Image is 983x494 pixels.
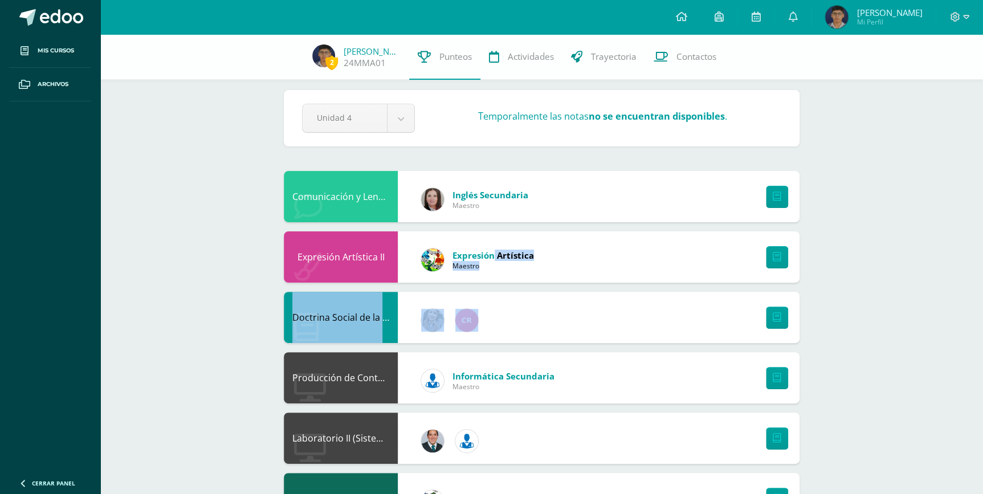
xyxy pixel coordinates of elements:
[421,188,444,211] img: 8af0450cf43d44e38c4a1497329761f3.png
[344,46,401,57] a: [PERSON_NAME]
[676,51,716,63] span: Contactos
[312,44,335,67] img: a4343b1fbc71f61e0ea80022def16229.png
[32,479,75,487] span: Cerrar panel
[439,51,472,63] span: Punteos
[591,51,637,63] span: Trayectoria
[9,34,91,68] a: Mis cursos
[421,430,444,452] img: 2306758994b507d40baaa54be1d4aa7e.png
[284,413,398,464] div: Laboratorio II (Sistema Operativo Macintoch)
[344,57,386,69] a: 24MMA01
[38,80,68,89] span: Archivos
[284,171,398,222] div: Comunicación y Lenguaje L3 Inglés
[455,309,478,332] img: 866c3f3dc5f3efb798120d7ad13644d9.png
[825,6,848,28] img: a4343b1fbc71f61e0ea80022def16229.png
[284,292,398,343] div: Doctrina Social de la Iglesia
[452,201,528,210] span: Maestro
[480,34,562,80] a: Actividades
[452,189,528,201] span: Inglés Secundaria
[38,46,74,55] span: Mis cursos
[856,17,922,27] span: Mi Perfil
[856,7,922,18] span: [PERSON_NAME]
[508,51,554,63] span: Actividades
[452,250,534,261] span: Expresión Artística
[455,430,478,452] img: 6ed6846fa57649245178fca9fc9a58dd.png
[284,352,398,403] div: Producción de Contenidos Digitales
[562,34,645,80] a: Trayectoria
[452,261,534,271] span: Maestro
[452,382,554,391] span: Maestro
[478,109,727,123] h3: Temporalmente las notas .
[645,34,725,80] a: Contactos
[325,55,338,70] span: 2
[284,231,398,283] div: Expresión Artística II
[409,34,480,80] a: Punteos
[421,248,444,271] img: 159e24a6ecedfdf8f489544946a573f0.png
[303,104,414,132] a: Unidad 4
[9,68,91,101] a: Archivos
[589,109,725,123] strong: no se encuentran disponibles
[421,309,444,332] img: cba4c69ace659ae4cf02a5761d9a2473.png
[421,369,444,392] img: 6ed6846fa57649245178fca9fc9a58dd.png
[317,104,373,131] span: Unidad 4
[452,370,554,382] span: Informática Secundaria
